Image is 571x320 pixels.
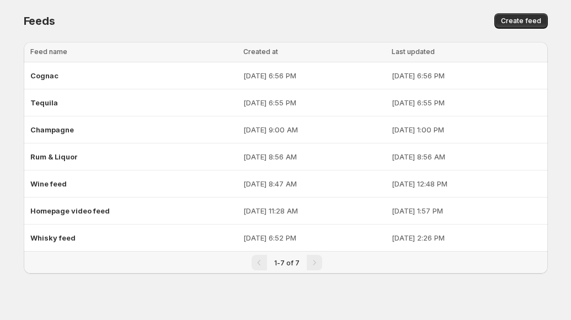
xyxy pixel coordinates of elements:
[30,98,58,107] span: Tequila
[30,152,78,161] span: Rum & Liquor
[243,151,385,162] p: [DATE] 8:56 AM
[392,205,541,216] p: [DATE] 1:57 PM
[243,47,278,56] span: Created at
[243,124,385,135] p: [DATE] 9:00 AM
[243,97,385,108] p: [DATE] 6:55 PM
[392,232,541,243] p: [DATE] 2:26 PM
[243,178,385,189] p: [DATE] 8:47 AM
[392,151,541,162] p: [DATE] 8:56 AM
[392,70,541,81] p: [DATE] 6:56 PM
[243,205,385,216] p: [DATE] 11:28 AM
[243,70,385,81] p: [DATE] 6:56 PM
[24,14,55,28] span: Feeds
[30,206,110,215] span: Homepage video feed
[392,124,541,135] p: [DATE] 1:00 PM
[392,97,541,108] p: [DATE] 6:55 PM
[274,259,300,267] span: 1-7 of 7
[24,251,548,274] nav: Pagination
[30,233,76,242] span: Whisky feed
[501,17,541,25] span: Create feed
[494,13,548,29] button: Create feed
[392,178,541,189] p: [DATE] 12:48 PM
[30,125,74,134] span: Champagne
[30,71,58,80] span: Cognac
[30,47,67,56] span: Feed name
[30,179,67,188] span: Wine feed
[392,47,435,56] span: Last updated
[243,232,385,243] p: [DATE] 6:52 PM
